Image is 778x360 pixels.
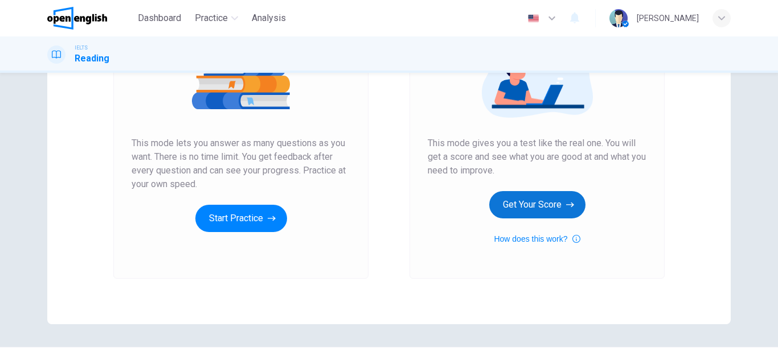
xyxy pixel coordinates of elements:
[428,136,646,177] span: This mode gives you a test like the real one. You will get a score and see what you are good at a...
[75,44,88,52] span: IELTS
[609,9,628,27] img: Profile picture
[190,8,243,28] button: Practice
[526,14,540,23] img: en
[47,7,133,30] a: OpenEnglish logo
[494,232,580,246] button: How does this work?
[133,8,186,28] button: Dashboard
[252,11,286,25] span: Analysis
[195,11,228,25] span: Practice
[47,7,107,30] img: OpenEnglish logo
[195,205,287,232] button: Start Practice
[637,11,699,25] div: [PERSON_NAME]
[75,52,109,65] h1: Reading
[132,136,350,191] span: This mode lets you answer as many questions as you want. There is no time limit. You get feedback...
[247,8,290,28] button: Analysis
[489,191,585,218] button: Get Your Score
[138,11,181,25] span: Dashboard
